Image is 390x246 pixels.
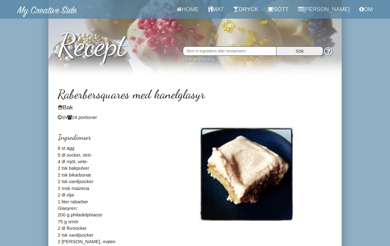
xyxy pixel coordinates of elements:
[58,21,332,62] h1: Recept
[58,114,332,121] div: 1h 24 portioner
[58,87,332,101] h2: Raberbersquares med kanelglasyr
[200,127,293,221] img: Receptbild
[53,127,195,245] div: 6 st ägg 5 dl socker, strö- 4 dl mjöl, vete- 2 tsk bakpulver 2 tsk bikarbonat 2 tsk vaniljsocker ...
[58,104,332,111] h4: Bak
[276,46,323,56] input: Sök
[58,105,63,110] img: Bak
[58,133,190,141] h3: Ingredienser
[17,6,77,17] img: MyCreativeSide
[183,57,215,62] a: Utökad sökning
[183,46,276,56] input: Skriv in ingrediens eller receptnamn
